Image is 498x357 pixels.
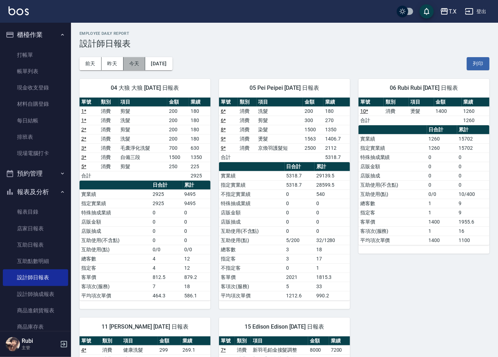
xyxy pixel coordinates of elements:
td: 2925 [151,190,183,199]
a: 排班表 [3,129,68,145]
td: 消費 [99,153,119,162]
td: 消費 [235,345,251,355]
td: 1260 [427,143,457,153]
td: 0 [427,171,457,180]
td: 消費 [384,106,409,116]
a: 帳單列表 [3,63,68,79]
td: 0 [285,217,314,226]
button: 前天 [80,57,102,70]
td: 0 [427,153,457,162]
a: 互助日報表 [3,237,68,253]
a: 商品庫存表 [3,319,68,335]
td: 新羽毛鉑金接髮調整 [251,345,308,355]
th: 金額 [303,98,323,107]
td: 2112 [323,143,350,153]
td: 0 [183,226,210,236]
th: 日合計 [151,181,183,190]
td: 3 [285,254,314,263]
td: 實業績 [219,171,285,180]
td: 1100 [457,236,489,245]
td: 客單價 [80,273,151,282]
td: 700 [167,143,189,153]
td: 269.1 [181,345,210,355]
th: 日合計 [427,125,457,134]
td: 299 [158,345,181,355]
button: 登出 [462,5,489,18]
td: 互助使用(點) [359,190,427,199]
th: 單號 [359,98,384,107]
td: 互助使用(點) [219,236,285,245]
td: 0 [314,208,350,217]
td: 2021 [285,273,314,282]
td: 464.3 [151,291,183,300]
th: 項目 [257,98,303,107]
table: a dense table [219,98,350,162]
td: 剪髮 [119,106,168,116]
td: 總客數 [359,199,427,208]
button: 櫃檯作業 [3,26,68,44]
td: 1563 [303,134,323,143]
td: 200 [167,134,189,143]
span: 04 大狼 大狼 [DATE] 日報表 [88,84,202,92]
td: 店販金額 [219,208,285,217]
td: 180 [189,134,210,143]
th: 日合計 [285,162,314,171]
a: 現金收支登錄 [3,79,68,96]
td: 互助使用(不含點) [219,226,285,236]
th: 業績 [323,98,350,107]
td: 染髮 [257,125,303,134]
td: 1350 [189,153,210,162]
th: 單號 [80,336,100,346]
td: 0 [285,226,314,236]
td: 不指定客 [219,263,285,273]
td: 1 [427,208,457,217]
td: 0 [314,226,350,236]
a: 商品進銷貨報表 [3,302,68,319]
td: 1 [427,226,457,236]
td: 0 [457,180,489,190]
td: 1260 [427,134,457,143]
td: 1350 [323,125,350,134]
a: 每日結帳 [3,112,68,129]
td: 586.1 [183,291,210,300]
td: 2500 [303,143,323,153]
td: 0 [151,226,183,236]
td: 0 [427,180,457,190]
td: 洗髮 [257,106,303,116]
td: 指定客 [219,254,285,263]
td: 990.2 [314,291,350,300]
td: 指定實業績 [359,143,427,153]
td: 客單價 [219,273,285,282]
td: 4 [151,263,183,273]
td: 消費 [99,125,119,134]
td: 1400 [427,236,457,245]
td: 7 [151,282,183,291]
td: 0/0 [151,245,183,254]
td: 洗髮 [119,134,168,143]
button: T.X [437,4,459,19]
td: 特殊抽成業績 [219,199,285,208]
td: 1406.7 [323,134,350,143]
td: 17 [314,254,350,263]
td: 指定實業績 [219,180,285,190]
td: 300 [303,116,323,125]
span: 15 Edison Edison [DATE] 日報表 [228,323,341,330]
td: 總客數 [219,245,285,254]
td: 指定客 [80,263,151,273]
th: 項目 [121,336,158,346]
td: 812.5 [151,273,183,282]
td: 8000 [308,345,329,355]
td: 1212.6 [285,291,314,300]
th: 類別 [99,98,119,107]
button: [DATE] [145,57,172,70]
td: 店販金額 [359,162,427,171]
td: 0/0 [183,245,210,254]
td: 0 [427,162,457,171]
th: 金額 [434,98,462,107]
button: 報表及分析 [3,183,68,201]
td: 客項次(服務) [80,282,151,291]
span: 06 Rubi Rubi [DATE] 日報表 [367,84,481,92]
td: 平均項次單價 [219,291,285,300]
td: 指定客 [359,208,427,217]
td: 店販金額 [80,217,151,226]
